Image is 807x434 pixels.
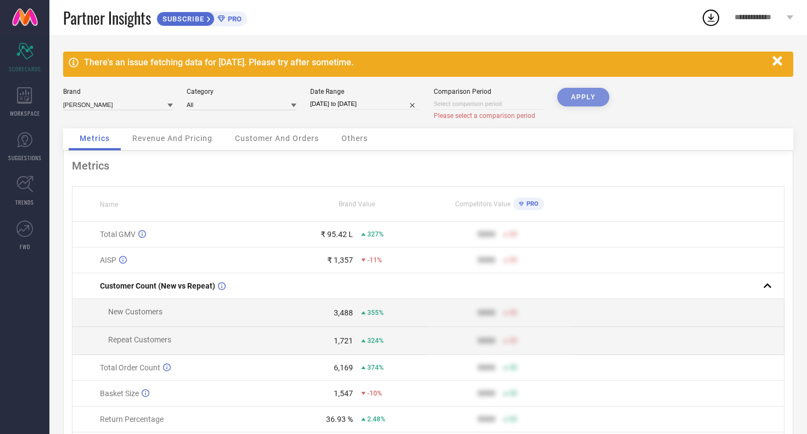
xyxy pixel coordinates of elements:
span: Total Order Count [100,363,160,372]
input: Select date range [310,98,420,110]
div: 9999 [478,363,495,372]
span: 50 [509,230,517,238]
div: 9999 [478,389,495,398]
span: Customer Count (New vs Repeat) [100,281,215,290]
div: 9999 [478,256,495,264]
input: Select comparison period [434,98,543,110]
span: Total GMV [100,230,136,239]
span: TRENDS [15,198,34,206]
span: 50 [509,256,517,264]
span: Revenue And Pricing [132,134,212,143]
span: -10% [367,390,382,397]
span: 50 [509,337,517,345]
span: SUGGESTIONS [8,154,42,162]
div: Metrics [72,159,784,172]
span: PRO [225,15,242,23]
div: 9999 [478,308,495,317]
div: There's an issue fetching data for [DATE]. Please try after sometime. [84,57,767,67]
div: Category [187,88,296,95]
div: 9999 [478,336,495,345]
a: SUBSCRIBEPRO [156,9,247,26]
span: 50 [509,390,517,397]
span: SUBSCRIBE [157,15,207,23]
div: 9999 [478,230,495,239]
span: Partner Insights [63,7,151,29]
span: Others [341,134,368,143]
span: 374% [367,364,384,371]
span: PRO [524,200,539,207]
span: WORKSPACE [10,109,40,117]
span: 324% [367,337,384,345]
span: 50 [509,415,517,423]
div: Comparison Period [434,88,543,95]
span: Return Percentage [100,415,164,424]
span: Customer And Orders [235,134,319,143]
div: 6,169 [334,363,353,372]
div: 3,488 [334,308,353,317]
span: 355% [367,309,384,317]
span: Please select a comparison period [434,112,535,120]
div: Brand [63,88,173,95]
div: ₹ 95.42 L [321,230,353,239]
div: Date Range [310,88,420,95]
span: Metrics [80,134,110,143]
span: 50 [509,309,517,317]
div: 1,721 [334,336,353,345]
span: Basket Size [100,389,139,398]
span: Brand Value [339,200,375,208]
span: -11% [367,256,382,264]
span: Competitors Value [455,200,511,208]
span: 2.48% [367,415,385,423]
span: FWD [20,243,30,251]
span: 327% [367,230,384,238]
div: 9999 [478,415,495,424]
span: 50 [509,364,517,371]
div: ₹ 1,357 [327,256,353,264]
span: Name [100,201,118,208]
span: New Customers [108,307,162,316]
div: 36.93 % [326,415,353,424]
div: 1,547 [334,389,353,398]
span: Repeat Customers [108,335,171,344]
span: SCORECARDS [9,65,41,73]
div: Open download list [701,8,721,27]
span: AISP [100,256,116,264]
